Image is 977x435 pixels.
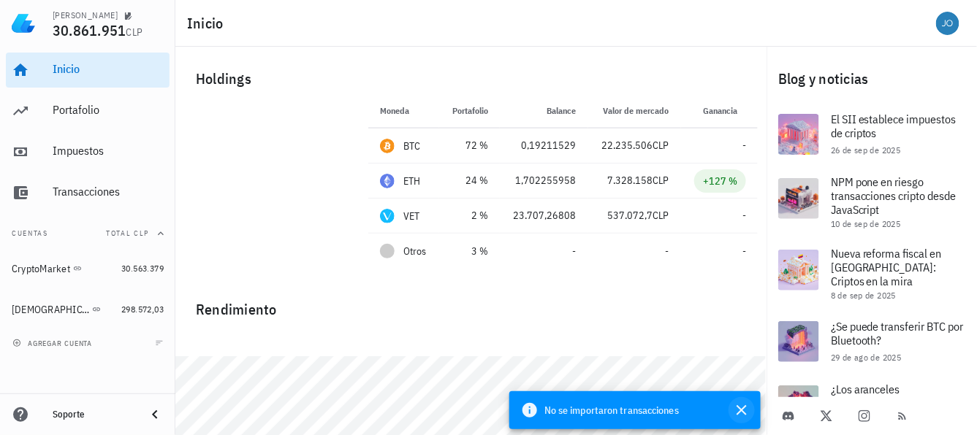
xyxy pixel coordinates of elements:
span: Ganancia [703,105,746,116]
div: BTC [403,139,421,153]
th: Moneda [368,93,439,128]
div: VET [403,209,420,223]
span: 22.235.506 [602,139,653,152]
button: agregar cuenta [9,336,99,350]
a: El SII establece impuestos de criptos 26 de sep de 2025 [767,102,977,166]
span: 537.072,7 [608,209,653,222]
div: 1,702255958 [512,173,577,188]
span: Otros [403,244,426,259]
div: +127 % [703,174,737,188]
span: Total CLP [106,228,149,238]
h1: Inicio [187,12,229,35]
span: CLP [126,26,143,39]
div: Holdings [184,55,758,102]
span: - [742,245,746,258]
a: CryptoMarket 30.563.379 [6,251,170,286]
span: agregar cuenta [15,339,92,348]
div: 24 % [451,173,488,188]
div: 3 % [451,244,488,259]
div: avatar [936,12,959,35]
span: 30.563.379 [121,263,164,274]
span: CLP [653,174,669,187]
a: Impuestos [6,134,170,169]
div: 0,19211529 [512,138,577,153]
div: Soporte [53,409,134,420]
span: - [666,245,669,258]
a: Portafolio [6,93,170,128]
span: 29 de ago de 2025 [831,352,902,363]
th: Balance [500,93,588,128]
span: CLP [653,209,669,222]
div: ETH [403,174,421,188]
span: NPM pone en riesgo transacciones cripto desde JavaScript [831,174,957,217]
div: 2 % [451,208,488,223]
div: VET-icon [380,209,395,223]
div: Transacciones [53,185,164,199]
a: Nueva reforma fiscal en [GEOGRAPHIC_DATA]: Criptos en la mira 8 de sep de 2025 [767,238,977,309]
div: CryptoMarket [12,263,70,275]
div: Inicio [53,62,164,76]
div: Impuestos [53,144,164,158]
span: 10 de sep de 2025 [831,218,901,229]
div: Rendimiento [184,286,758,321]
span: 8 de sep de 2025 [831,290,896,301]
th: Valor de mercado [588,93,681,128]
span: - [742,209,746,222]
div: Blog y noticias [767,55,977,102]
div: [DEMOGRAPHIC_DATA] [12,304,89,316]
span: El SII establece impuestos de criptos [831,112,957,140]
a: Inicio [6,53,170,88]
span: 26 de sep de 2025 [831,145,901,155]
span: - [742,139,746,152]
div: Portafolio [53,103,164,117]
th: Portafolio [439,93,500,128]
span: ¿Se puede transferir BTC por Bluetooth? [831,319,964,347]
span: 30.861.951 [53,20,126,40]
div: 23.707,26808 [512,208,577,223]
span: No se importaron transacciones [544,402,679,418]
a: Transacciones [6,175,170,210]
div: [PERSON_NAME] [53,9,118,21]
span: 298.572,03 [121,304,164,315]
a: [DEMOGRAPHIC_DATA] 298.572,03 [6,292,170,327]
span: - [573,245,577,258]
img: LedgiFi [12,12,35,35]
div: 72 % [451,138,488,153]
span: Nueva reforma fiscal en [GEOGRAPHIC_DATA]: Criptos en la mira [831,246,942,288]
span: CLP [653,139,669,152]
button: CuentasTotal CLP [6,216,170,251]
span: 7.328.158 [608,174,653,187]
div: BTC-icon [380,139,395,153]
a: NPM pone en riesgo transacciones cripto desde JavaScript 10 de sep de 2025 [767,166,977,238]
a: ¿Se puede transferir BTC por Bluetooth? 29 de ago de 2025 [767,309,977,374]
div: ETH-icon [380,174,395,188]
